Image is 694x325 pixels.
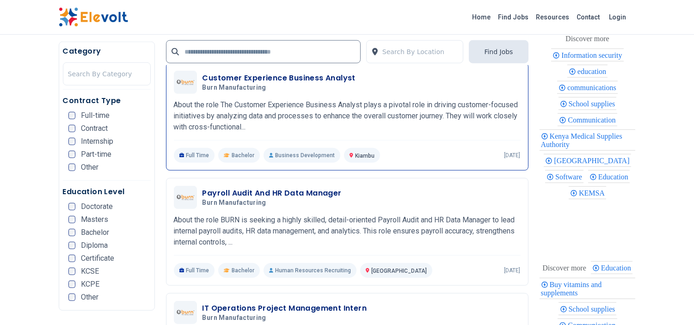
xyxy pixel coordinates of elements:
[81,203,113,210] span: Doctorate
[545,170,583,183] div: Software
[232,267,254,274] span: Bachelor
[203,84,266,92] span: Burn Manufacturing
[81,151,111,158] span: Part-time
[81,294,98,301] span: Other
[541,281,602,297] span: Buy vitamins and supplements
[579,189,608,197] span: KEMSA
[567,84,619,92] span: communications
[371,268,427,274] span: [GEOGRAPHIC_DATA]
[569,305,618,313] span: School supplies
[588,170,630,183] div: Education
[81,242,108,249] span: Diploma
[601,264,634,272] span: Education
[559,302,617,315] div: School supplies
[174,263,215,278] p: Full Time
[264,148,340,163] p: Business Development
[174,71,521,163] a: Burn ManufacturingCustomer Experience Business AnalystBurn ManufacturingAbout the role The Custom...
[604,8,632,26] a: Login
[68,164,76,171] input: Other
[533,10,573,25] a: Resources
[541,132,622,148] span: Kenya Medical Supplies Authority
[81,229,109,236] span: Bachelor
[174,215,521,248] p: About the role BURN is seeking a highly skilled, detail-oriented Payroll Audit and HR Data Manage...
[554,157,632,165] span: [GEOGRAPHIC_DATA]
[557,81,618,94] div: communications
[540,278,636,299] div: Buy vitamins and supplements
[68,216,76,223] input: Masters
[68,125,76,132] input: Contract
[68,112,76,119] input: Full-time
[174,99,521,133] p: About the role The Customer Experience Business Analyst plays a pivotal role in driving customer-...
[68,281,76,288] input: KCPE
[63,186,151,197] h5: Education Level
[176,79,195,85] img: Burn Manufacturing
[68,138,76,145] input: Internship
[81,125,108,132] span: Contract
[63,46,151,57] h5: Category
[203,199,266,207] span: Burn Manufacturing
[203,73,356,84] h3: Customer Experience Business Analyst
[598,173,631,181] span: Education
[81,164,98,171] span: Other
[495,10,533,25] a: Find Jobs
[577,67,609,75] span: education
[174,148,215,163] p: Full Time
[203,314,266,322] span: Burn Manufacturing
[176,309,195,315] img: Burn Manufacturing
[176,194,195,200] img: Burn Manufacturing
[469,40,528,63] button: Find Jobs
[504,152,521,159] p: [DATE]
[68,294,76,301] input: Other
[174,186,521,278] a: Burn ManufacturingPayroll Audit And HR Data ManagerBurn ManufacturingAbout the role BURN is seeki...
[504,267,521,274] p: [DATE]
[68,229,76,236] input: Bachelor
[81,138,113,145] span: Internship
[68,242,76,249] input: Diploma
[81,216,108,223] span: Masters
[81,281,99,288] span: KCPE
[68,203,76,210] input: Doctorate
[68,255,76,262] input: Certificate
[68,151,76,158] input: Part-time
[232,152,254,159] span: Bachelor
[569,100,618,108] span: School supplies
[81,255,114,262] span: Certificate
[561,51,625,59] span: Information security
[469,10,495,25] a: Home
[568,116,618,124] span: Communication
[558,113,617,126] div: Communication
[63,95,151,106] h5: Contract Type
[573,10,604,25] a: Contact
[264,263,356,278] p: Human Resources Recruiting
[68,268,76,275] input: KCSE
[81,268,99,275] span: KCSE
[591,261,633,274] div: Education
[565,32,609,45] div: These are topics related to the article that might interest you
[551,49,623,61] div: Information security
[544,154,631,167] div: Nairobi
[567,65,608,78] div: education
[203,188,342,199] h3: Payroll Audit And HR Data Manager
[555,173,585,181] span: Software
[59,7,128,27] img: Elevolt
[81,112,110,119] span: Full-time
[542,262,586,275] div: These are topics related to the article that might interest you
[569,186,606,199] div: KEMSA
[355,153,375,159] span: Kiambu
[559,97,617,110] div: School supplies
[203,303,367,314] h3: IT Operations Project Management Intern
[540,129,636,151] div: Kenya Medical Supplies Authority
[648,281,694,325] iframe: Chat Widget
